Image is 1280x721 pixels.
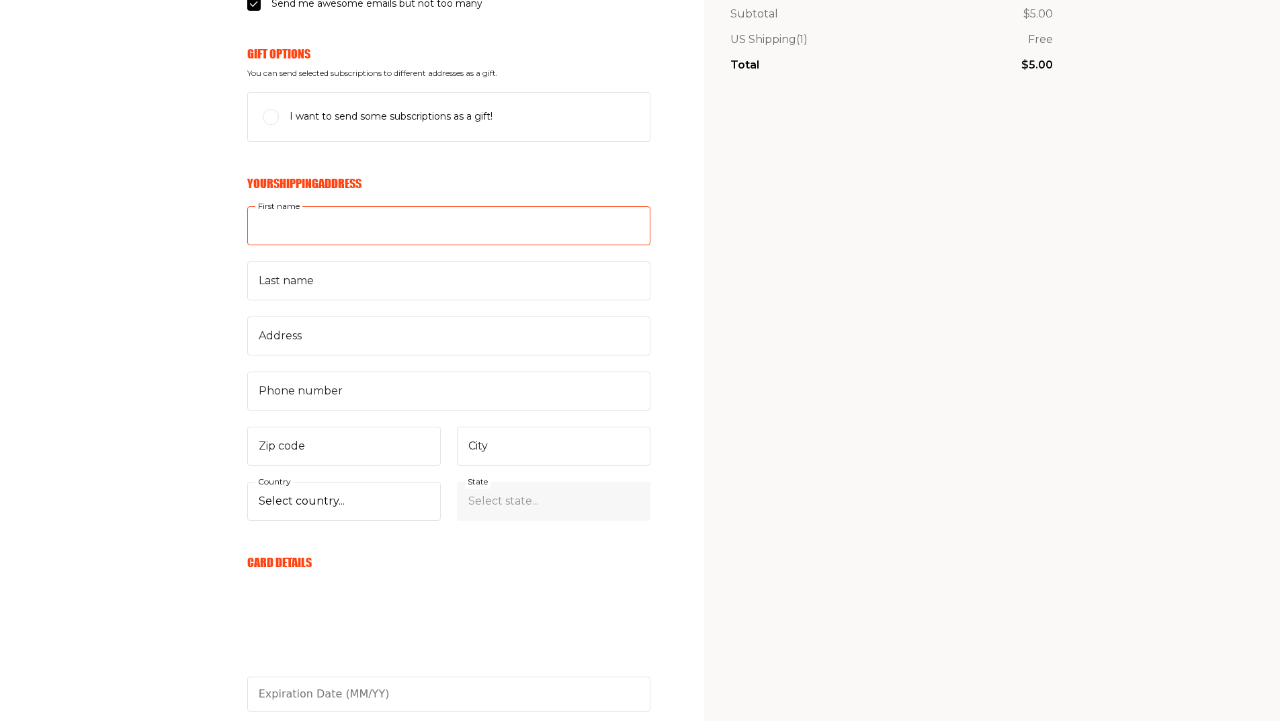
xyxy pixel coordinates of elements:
p: $5.00 [1021,56,1053,74]
input: First name [247,206,650,245]
input: City [457,427,650,466]
p: Free [1028,31,1053,48]
label: Country [255,474,294,489]
input: Zip code [247,427,441,466]
h6: Card Details [247,555,650,570]
input: I want to send some subscriptions as a gift! [263,109,279,125]
input: Please enter a valid expiration date in the format MM/YY [247,677,650,712]
p: $5.00 [1023,5,1053,23]
input: Last name [247,261,650,300]
p: US Shipping (1) [730,31,808,48]
p: Subtotal [730,5,778,23]
select: Country [247,482,441,521]
h6: Your Shipping Address [247,176,650,191]
span: You can send selected subscriptions to different addresses as a gift. [247,69,650,78]
span: I want to send some subscriptions as a gift! [290,109,493,125]
iframe: card [247,585,650,686]
p: Total [730,56,759,74]
label: State [465,474,490,489]
input: Address [247,316,650,355]
input: Phone number [247,372,650,411]
h6: Gift Options [247,46,650,61]
select: State [457,482,650,521]
label: First name [255,199,302,214]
